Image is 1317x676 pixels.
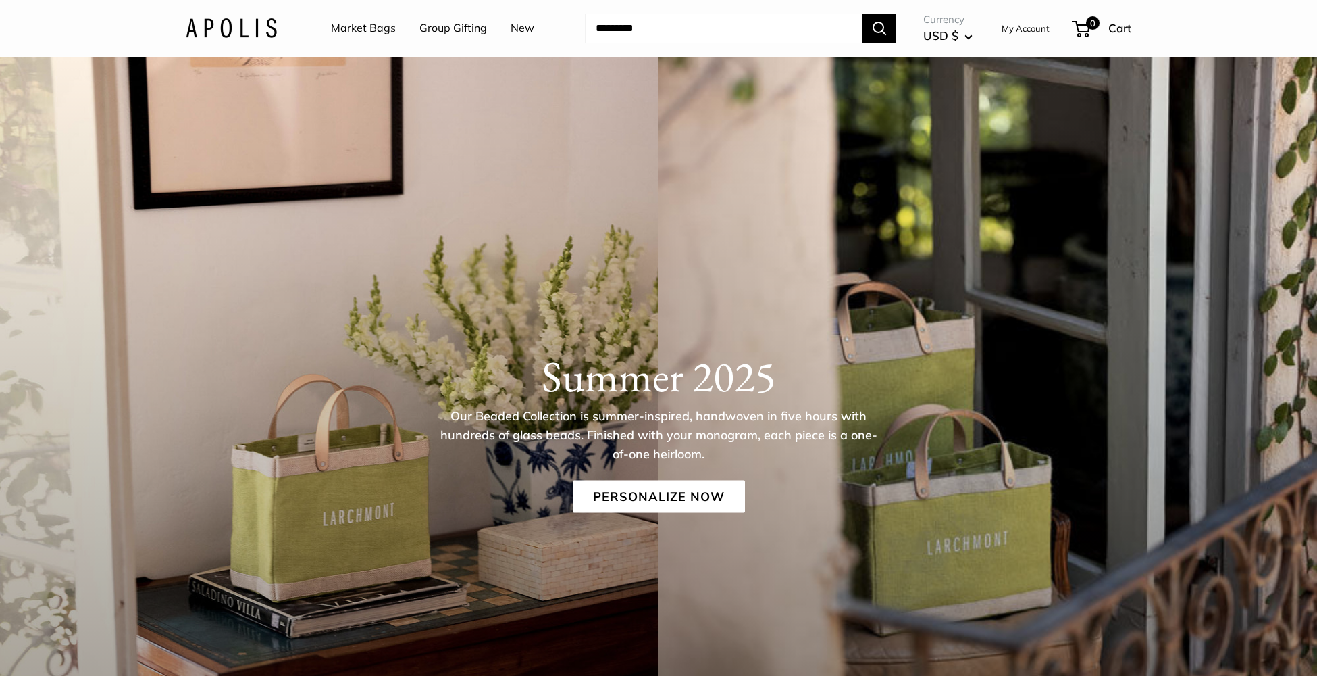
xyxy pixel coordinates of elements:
a: Group Gifting [419,18,487,39]
a: Personalize Now [573,480,745,512]
iframe: Sign Up via Text for Offers [11,625,145,665]
a: Market Bags [331,18,396,39]
img: Apolis [186,18,277,38]
a: My Account [1002,20,1050,37]
span: Currency [923,10,973,29]
h1: Summer 2025 [186,350,1131,402]
button: Search [862,14,896,43]
input: Search... [585,14,862,43]
span: 0 [1086,16,1100,30]
span: USD $ [923,28,958,43]
span: Cart [1108,21,1131,35]
a: 0 Cart [1073,18,1131,39]
a: New [511,18,534,39]
p: Our Beaded Collection is summer-inspired, handwoven in five hours with hundreds of glass beads. F... [439,406,878,463]
button: USD $ [923,25,973,47]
